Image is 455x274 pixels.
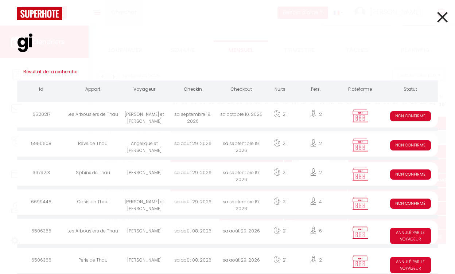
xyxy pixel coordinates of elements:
div: 21 [265,250,295,273]
div: 6520217 [17,104,66,128]
span: Annulé par le voyageur [390,257,431,273]
div: 6506355 [17,220,66,244]
div: Perle de Thau [66,250,120,273]
div: 2 [295,104,337,128]
div: sa août 29. 2026 [168,162,217,186]
div: sa août 08. 2026 [168,220,217,244]
th: Appart [66,81,120,100]
img: rent.png [351,138,369,152]
div: sa septembre 19. 2026 [217,191,265,215]
div: sa août 29. 2026 [168,133,217,157]
th: Checkout [217,81,265,100]
img: rent.png [351,255,369,269]
div: 6506366 [17,250,66,273]
div: 21 [265,104,295,128]
button: Ouvrir le widget de chat LiveChat [6,3,28,25]
div: 4 [295,191,337,215]
div: 21 [265,162,295,186]
div: Les Arbousiers de Thau [66,104,120,128]
input: Tapez pour rechercher... [17,20,438,63]
div: 21 [265,191,295,215]
div: [PERSON_NAME] et [PERSON_NAME] [120,104,169,128]
div: 5950608 [17,133,66,157]
div: sa octobre 10. 2026 [217,104,265,128]
h3: Résultat de la recherche [17,63,438,81]
div: Rêve de Thau [66,133,120,157]
div: sa août 08. 2026 [168,250,217,273]
div: 2 [295,133,337,157]
div: [PERSON_NAME] [120,162,169,186]
span: Non Confirmé [390,199,431,208]
th: Plateforme [337,81,383,100]
span: Non Confirmé [390,169,431,179]
div: [PERSON_NAME] [120,250,169,273]
img: rent.png [351,196,369,210]
span: Annulé par le voyageur [390,228,431,244]
div: sa septembre 19. 2026 [168,104,217,128]
div: sa août 29. 2026 [217,220,265,244]
div: sa août 29. 2026 [168,191,217,215]
th: Id [17,81,66,100]
div: Angelique et [PERSON_NAME] [120,133,169,157]
img: rent.png [351,167,369,181]
div: 21 [265,220,295,244]
img: logo [17,7,62,20]
div: Oasis de Thau [66,191,120,215]
img: rent.png [351,109,369,123]
th: Pers. [295,81,337,100]
img: rent.png [351,226,369,239]
th: Voyageur [120,81,169,100]
th: Nuits [265,81,295,100]
th: Statut [383,81,438,100]
div: 21 [265,133,295,157]
div: Les Arbousiers de Thau [66,220,120,244]
div: [PERSON_NAME] [120,220,169,244]
th: Checkin [168,81,217,100]
div: 2 [295,250,337,273]
span: Non Confirmé [390,140,431,150]
div: 2 [295,162,337,186]
div: sa septembre 19. 2026 [217,133,265,157]
div: 6 [295,220,337,244]
div: sa septembre 19. 2026 [217,162,265,186]
div: 6679213 [17,162,66,186]
div: [PERSON_NAME] et [PERSON_NAME] [120,191,169,215]
div: 6699448 [17,191,66,215]
div: Sphinx de Thau [66,162,120,186]
div: sa août 29. 2026 [217,250,265,273]
span: Non Confirmé [390,111,431,121]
